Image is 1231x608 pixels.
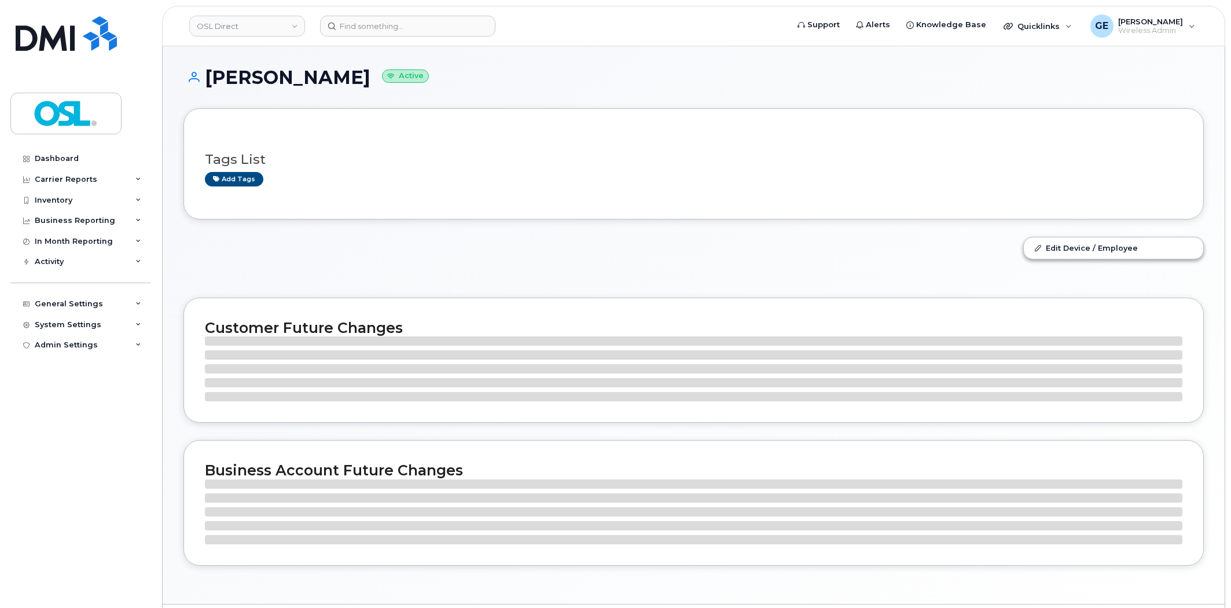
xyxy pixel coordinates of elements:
h2: Customer Future Changes [205,319,1182,336]
a: Edit Device / Employee [1024,237,1203,258]
h1: [PERSON_NAME] [183,67,1204,87]
h2: Business Account Future Changes [205,462,1182,479]
h3: Tags List [205,152,1182,167]
small: Active [382,69,429,83]
a: Add tags [205,172,263,186]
